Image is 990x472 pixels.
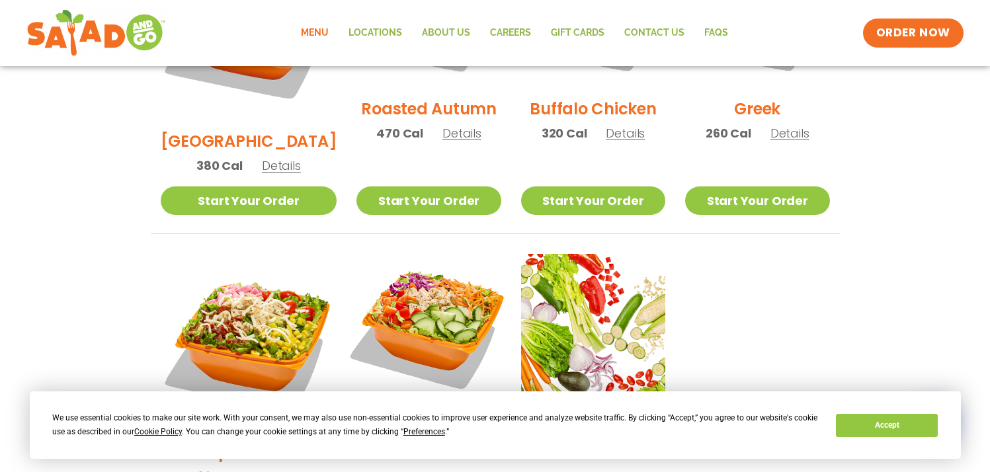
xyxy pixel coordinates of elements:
nav: Menu [291,18,738,48]
a: Start Your Order [521,186,665,215]
a: ORDER NOW [863,19,964,48]
a: Careers [480,18,541,48]
span: ORDER NOW [876,25,950,41]
a: Start Your Order [161,186,337,215]
img: Product photo for Build Your Own [521,254,665,398]
a: Start Your Order [356,186,501,215]
a: FAQs [694,18,738,48]
div: We use essential cookies to make our site work. With your consent, we may also use non-essential ... [52,411,820,439]
span: 260 Cal [706,124,751,142]
img: Product photo for Thai Salad [344,241,513,411]
button: Accept [836,414,938,437]
span: 320 Cal [542,124,587,142]
span: 380 Cal [196,157,243,175]
span: Details [770,125,809,141]
span: 470 Cal [376,124,423,142]
span: Details [606,125,645,141]
span: Details [262,157,301,174]
h2: Greek [734,97,780,120]
a: Menu [291,18,339,48]
a: Locations [339,18,412,48]
a: Contact Us [614,18,694,48]
a: Start Your Order [685,186,829,215]
div: Cookie Consent Prompt [30,391,961,459]
h2: Roasted Autumn [361,97,497,120]
span: Cookie Policy [134,427,182,436]
img: new-SAG-logo-768×292 [26,7,166,59]
h2: [GEOGRAPHIC_DATA] [161,130,337,153]
span: Preferences [403,427,445,436]
span: Details [442,125,481,141]
a: GIFT CARDS [541,18,614,48]
a: About Us [412,18,480,48]
h2: Buffalo Chicken [530,97,656,120]
img: Product photo for Jalapeño Ranch Salad [161,254,337,430]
